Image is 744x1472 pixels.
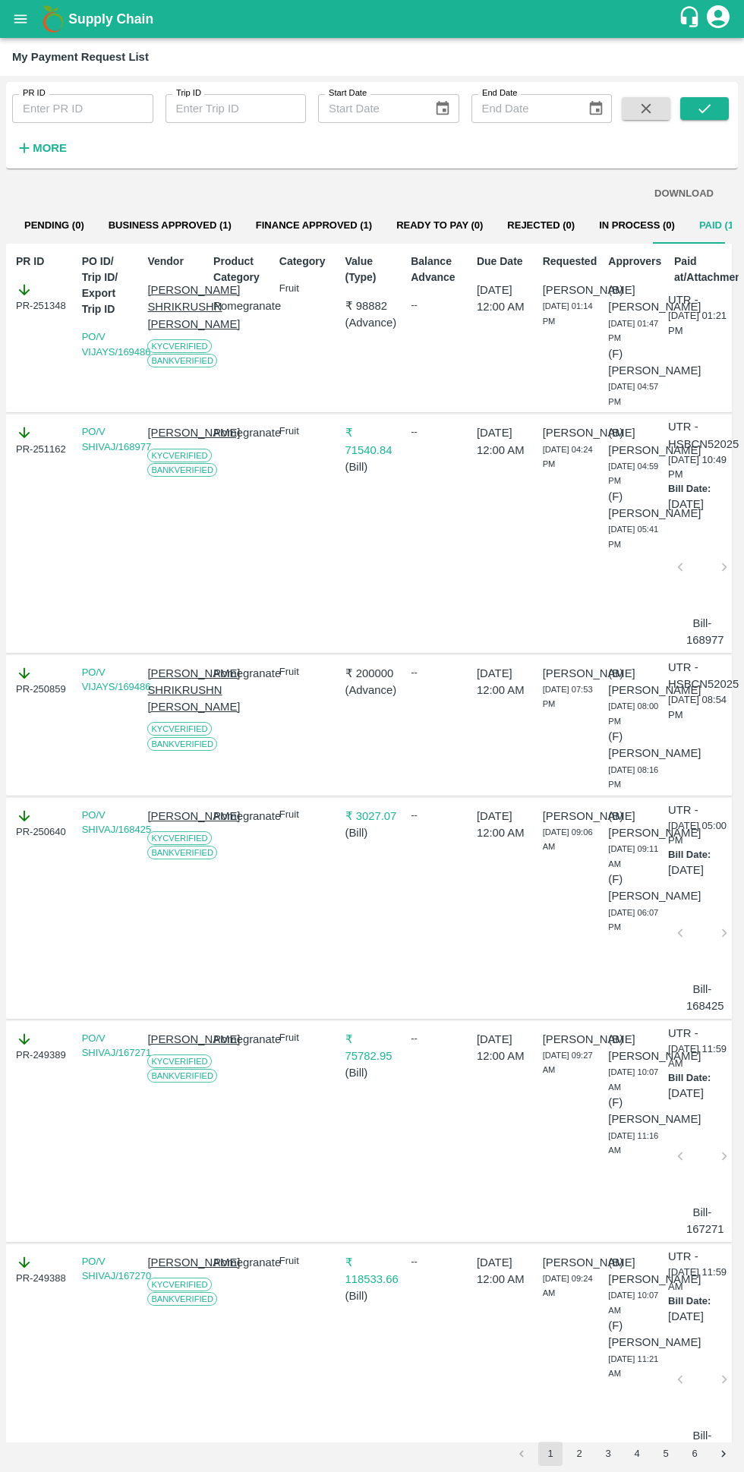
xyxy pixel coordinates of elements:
p: (F) [PERSON_NAME] [608,1094,662,1128]
p: (B) [PERSON_NAME] [608,282,662,316]
p: (B) [PERSON_NAME] [608,808,662,842]
p: ₹ 200000 [345,665,399,682]
button: Pending (0) [12,207,96,244]
p: [PERSON_NAME] [543,665,597,682]
p: [PERSON_NAME] SHRIKRUSHN [PERSON_NAME] [147,665,201,716]
p: ₹ 118533.66 [345,1254,399,1288]
strong: More [33,142,67,154]
div: -- [411,424,465,440]
p: Fruit [279,808,333,822]
span: [DATE] 09:06 AM [543,827,593,852]
p: UTR - [668,1025,698,1042]
p: (B) [PERSON_NAME] [608,665,662,699]
p: [DATE] 12:00 AM [477,282,531,316]
p: [PERSON_NAME] [147,1031,201,1048]
div: account of current user [705,3,732,35]
p: Pomegranate [213,1031,267,1048]
p: (F) [PERSON_NAME] [608,1317,662,1351]
button: More [12,135,71,161]
label: PR ID [23,87,46,99]
p: [DATE] 12:00 AM [477,665,531,699]
span: Bank Verified [147,463,217,477]
div: -- [411,808,465,823]
div: PR-249389 [16,1031,70,1063]
input: End Date [471,94,575,123]
span: [DATE] 09:11 AM [608,844,658,868]
span: Bank Verified [147,1292,217,1306]
div: PR-251348 [16,282,70,314]
span: [DATE] 07:53 PM [543,685,593,709]
p: [PERSON_NAME] [543,282,597,298]
p: UTR - [668,802,698,818]
p: Approvers [608,254,662,269]
img: logo [38,4,68,34]
div: [DATE] 01:21 PM [668,292,728,344]
p: Paid at/Attachments [674,254,728,285]
p: [DATE] 12:00 AM [477,808,531,842]
p: Bill Date: [668,1071,711,1086]
div: PR-251162 [16,424,70,456]
p: [PERSON_NAME] [147,1254,201,1271]
div: [DATE] 11:59 AM [668,1248,728,1461]
label: Start Date [329,87,367,99]
span: KYC Verified [147,449,211,462]
p: Bill-168425 [686,981,718,1015]
p: Vendor [147,254,201,269]
span: [DATE] 05:41 PM [608,525,658,549]
span: KYC Verified [147,1054,211,1068]
p: [PERSON_NAME] SHRIKRUSHN [PERSON_NAME] [147,282,201,333]
span: Bank Verified [147,846,217,859]
span: [DATE] 04:59 PM [608,462,658,486]
span: KYC Verified [147,722,211,736]
p: PR ID [16,254,70,269]
b: Supply Chain [68,11,153,27]
p: Category [279,254,333,269]
p: (B) [PERSON_NAME] [608,1031,662,1065]
p: (F) [PERSON_NAME] [608,488,662,522]
p: ( Bill ) [345,459,399,475]
p: Fruit [279,424,333,439]
p: Fruit [279,1254,333,1269]
p: [DATE] 12:00 AM [477,1254,531,1288]
button: Business Approved (1) [96,207,244,244]
p: [PERSON_NAME] [147,808,201,824]
button: Go to page 3 [596,1442,620,1466]
p: ₹ 3027.07 [345,808,399,824]
nav: pagination navigation [507,1442,738,1466]
p: (F) [PERSON_NAME] [608,345,662,380]
p: Bill-167271 [686,1204,718,1238]
span: [DATE] 01:47 PM [608,319,658,343]
p: [DATE] 12:00 AM [477,424,531,459]
span: [DATE] 04:57 PM [608,382,658,406]
div: [DATE] 10:49 PM [668,418,728,648]
button: Ready To Pay (0) [384,207,495,244]
p: UTR - [668,292,698,308]
span: [DATE] 10:07 AM [608,1291,658,1315]
p: Balance Advance [411,254,465,285]
p: (F) [PERSON_NAME] [608,728,662,762]
a: PO/V SHIVAJ/167271 [82,1032,152,1059]
p: Pomegranate [213,424,267,441]
p: Pomegranate [213,808,267,824]
p: [PERSON_NAME] [147,424,201,441]
label: End Date [482,87,517,99]
button: In Process (0) [587,207,687,244]
p: Pomegranate [213,665,267,682]
div: -- [411,1254,465,1269]
p: [DATE] [668,862,704,878]
div: PR-250640 [16,808,70,840]
span: [DATE] 09:27 AM [543,1051,593,1075]
a: PO/V VIJAYS/169486 [82,331,151,358]
span: [DATE] 10:07 AM [608,1067,658,1092]
button: page 1 [538,1442,563,1466]
span: [DATE] 09:24 AM [543,1274,593,1298]
span: [DATE] 11:16 AM [608,1131,658,1155]
input: Enter Trip ID [166,94,307,123]
button: Go to page 5 [654,1442,678,1466]
button: Finance Approved (1) [244,207,384,244]
span: [DATE] 04:24 PM [543,445,593,469]
p: ( Bill ) [345,1064,399,1081]
p: [DATE] [668,496,704,512]
span: [DATE] 01:14 PM [543,301,593,326]
a: PO/V SHIVAJ/168977 [82,426,152,452]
